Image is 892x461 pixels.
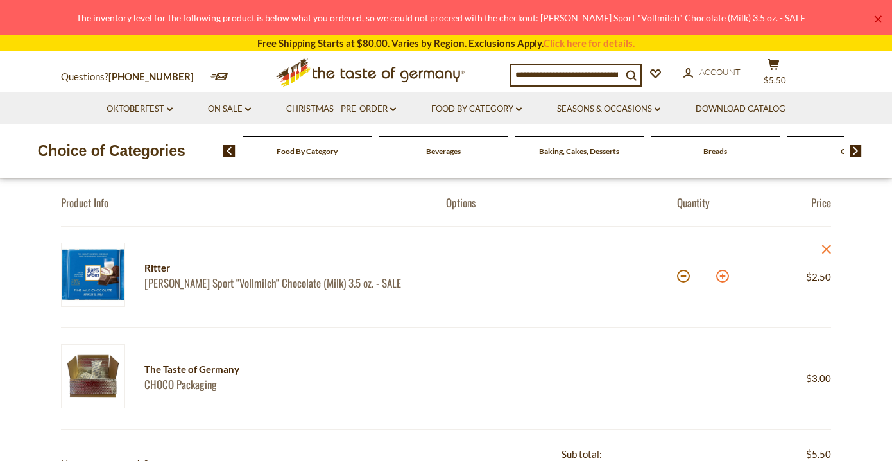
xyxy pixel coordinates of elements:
div: Quantity [677,196,754,209]
div: Options [446,196,677,209]
a: Food By Category [431,102,522,116]
span: Sub total: [562,448,602,460]
img: Ritter Milk Chocolate (Vollmilch) [61,243,125,307]
span: $5.50 [764,75,786,85]
a: Oktoberfest [107,102,173,116]
span: $3.00 [806,372,831,384]
a: [PHONE_NUMBER] [108,71,194,82]
a: [PERSON_NAME] Sport "Vollmilch" Chocolate (Milk) 3.5 oz. - SALE [144,276,424,290]
div: Ritter [144,260,424,276]
a: Baking, Cakes, Desserts [539,146,619,156]
div: The Taste of Germany [144,361,467,378]
a: Breads [703,146,727,156]
img: CHOCO Packaging [61,344,125,408]
div: The inventory level for the following product is below what you ordered, so we could not proceed ... [10,10,871,25]
span: Account [699,67,741,77]
a: CHOCO Packaging [144,378,467,391]
p: Questions? [61,69,203,85]
a: Beverages [426,146,461,156]
div: Price [754,196,831,209]
a: Account [683,65,741,80]
a: Food By Category [277,146,338,156]
a: On Sale [208,102,251,116]
button: $5.50 [754,58,793,91]
a: Christmas - PRE-ORDER [286,102,396,116]
a: Download Catalog [696,102,785,116]
a: × [874,15,882,23]
img: previous arrow [223,145,236,157]
div: Product Info [61,196,446,209]
a: Click here for details. [544,37,635,49]
span: $2.50 [806,271,831,283]
img: next arrow [850,145,862,157]
a: Seasons & Occasions [557,102,660,116]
